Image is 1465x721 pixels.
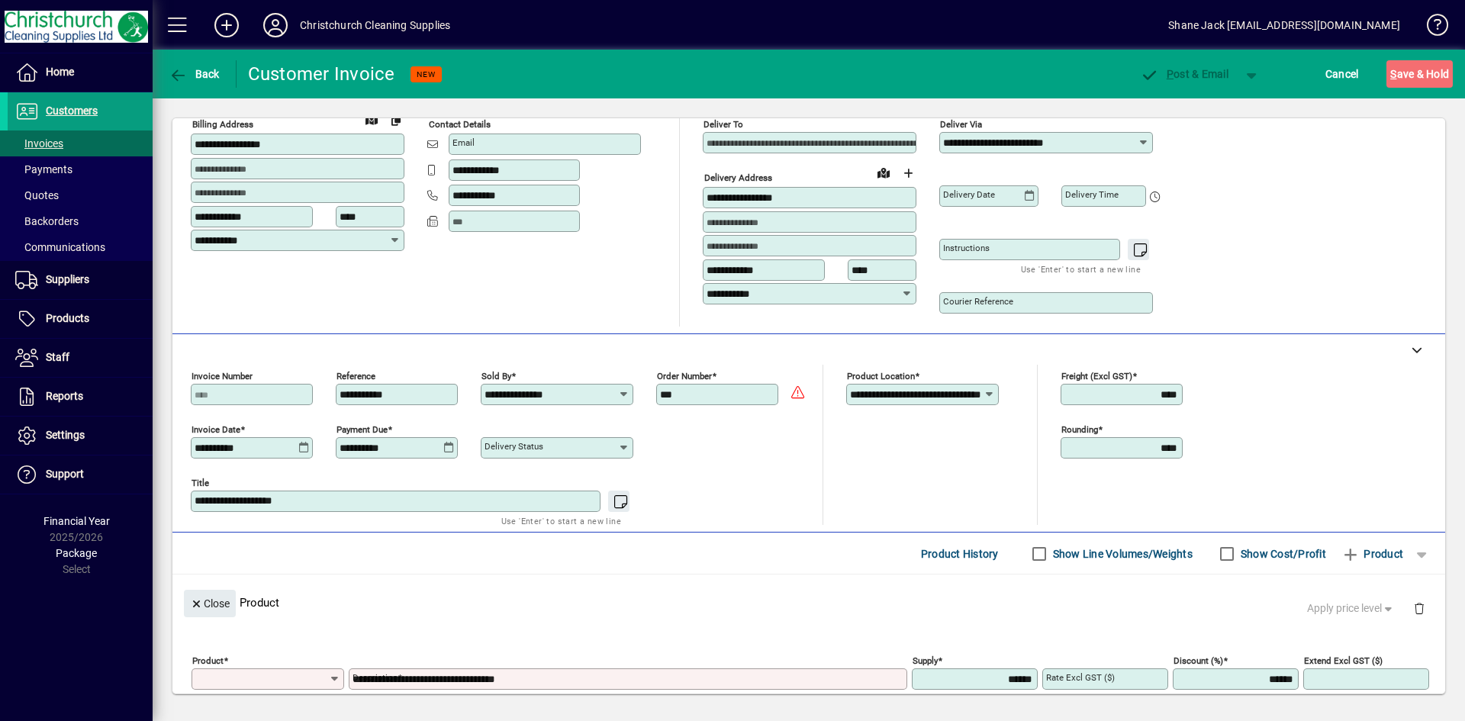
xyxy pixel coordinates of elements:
[913,655,938,666] mat-label: Supply
[871,160,896,185] a: View on map
[943,189,995,200] mat-label: Delivery date
[15,137,63,150] span: Invoices
[8,234,153,260] a: Communications
[192,424,240,435] mat-label: Invoice date
[1174,655,1223,666] mat-label: Discount (%)
[8,300,153,338] a: Products
[847,371,915,381] mat-label: Product location
[384,108,408,132] button: Copy to Delivery address
[15,163,72,175] span: Payments
[1021,260,1141,278] mat-hint: Use 'Enter' to start a new line
[1390,68,1396,80] span: S
[481,371,511,381] mat-label: Sold by
[15,215,79,227] span: Backorders
[353,672,398,683] mat-label: Description
[8,339,153,377] a: Staff
[1401,590,1438,626] button: Delete
[192,655,224,666] mat-label: Product
[180,596,240,610] app-page-header-button: Close
[15,189,59,201] span: Quotes
[1065,189,1119,200] mat-label: Delivery time
[248,62,395,86] div: Customer Invoice
[300,13,450,37] div: Christchurch Cleaning Supplies
[46,273,89,285] span: Suppliers
[896,161,920,185] button: Choose address
[1061,371,1132,381] mat-label: Freight (excl GST)
[1325,62,1359,86] span: Cancel
[46,429,85,441] span: Settings
[1167,68,1174,80] span: P
[169,68,220,80] span: Back
[704,119,743,130] mat-label: Deliver To
[8,53,153,92] a: Home
[8,208,153,234] a: Backorders
[940,119,982,130] mat-label: Deliver via
[1304,655,1383,666] mat-label: Extend excl GST ($)
[184,590,236,617] button: Close
[56,547,97,559] span: Package
[1168,13,1400,37] div: Shane Jack [EMAIL_ADDRESS][DOMAIN_NAME]
[1401,601,1438,615] app-page-header-button: Delete
[1140,68,1228,80] span: ost & Email
[1307,600,1396,616] span: Apply price level
[1301,595,1402,623] button: Apply price level
[1322,60,1363,88] button: Cancel
[46,468,84,480] span: Support
[192,371,253,381] mat-label: Invoice number
[202,11,251,39] button: Add
[657,371,712,381] mat-label: Order number
[190,591,230,616] span: Close
[153,60,237,88] app-page-header-button: Back
[172,575,1445,630] div: Product
[8,261,153,299] a: Suppliers
[1050,546,1193,562] label: Show Line Volumes/Weights
[165,60,224,88] button: Back
[15,241,105,253] span: Communications
[8,130,153,156] a: Invoices
[8,182,153,208] a: Quotes
[8,156,153,182] a: Payments
[336,371,375,381] mat-label: Reference
[46,66,74,78] span: Home
[1046,672,1115,683] mat-label: Rate excl GST ($)
[359,107,384,131] a: View on map
[943,296,1013,307] mat-label: Courier Reference
[921,542,999,566] span: Product History
[46,312,89,324] span: Products
[1390,62,1449,86] span: ave & Hold
[1132,60,1236,88] button: Post & Email
[485,441,543,452] mat-label: Delivery status
[452,137,475,148] mat-label: Email
[336,424,388,435] mat-label: Payment due
[8,378,153,416] a: Reports
[1061,424,1098,435] mat-label: Rounding
[915,540,1005,568] button: Product History
[943,243,990,253] mat-label: Instructions
[43,515,110,527] span: Financial Year
[8,417,153,455] a: Settings
[46,390,83,402] span: Reports
[417,69,436,79] span: NEW
[501,512,621,529] mat-hint: Use 'Enter' to start a new line
[192,478,209,488] mat-label: Title
[1386,60,1453,88] button: Save & Hold
[251,11,300,39] button: Profile
[46,105,98,117] span: Customers
[1238,546,1326,562] label: Show Cost/Profit
[8,455,153,494] a: Support
[46,351,69,363] span: Staff
[1415,3,1446,53] a: Knowledge Base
